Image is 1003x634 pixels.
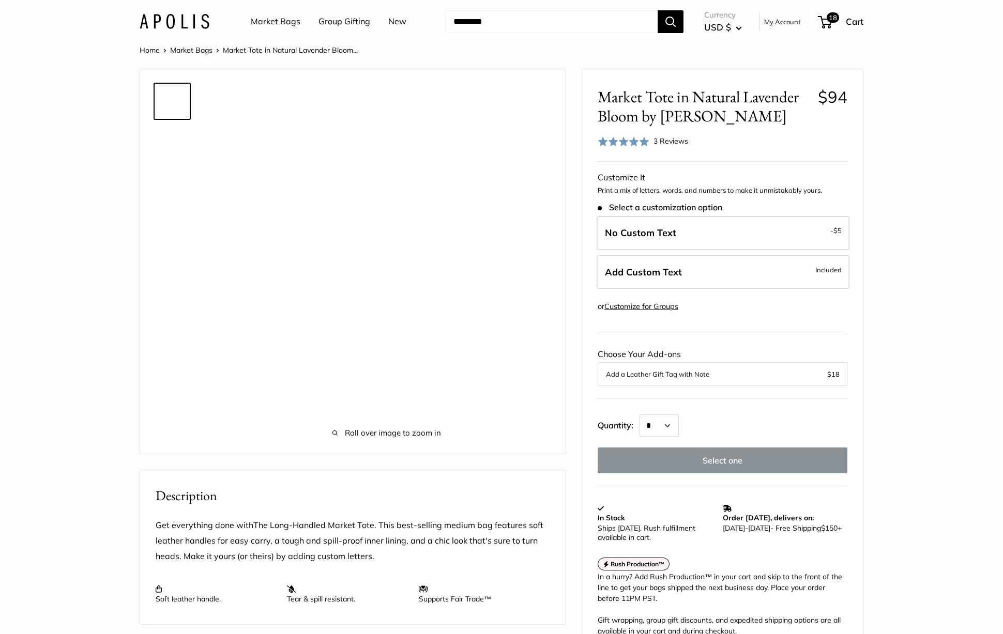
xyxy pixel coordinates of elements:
a: Market Tote in Natural Lavender Bloom by Amy Logsdon [154,331,191,368]
span: Cart [846,16,863,27]
input: Search... [445,10,658,33]
p: Print a mix of letters, words, and numbers to make it unmistakably yours. [598,185,847,196]
span: Included [815,264,842,276]
label: Leave Blank [597,216,849,250]
p: Get everything done with The Long-Handled Market Tote. This best-selling medium bag features soft... [156,518,550,564]
p: Soft leather handle. [156,585,277,604]
a: Market Tote in Natural Lavender Bloom by Amy Logsdon [154,165,191,203]
span: $5 [833,226,842,235]
span: $150 [821,523,838,533]
a: Market Bags [251,14,300,29]
span: Select a customization option [598,203,722,212]
span: [DATE] [748,523,770,533]
a: Market Tote in Natural Lavender Bloom by Amy Logsdon [154,248,191,285]
a: Group Gifting [318,14,370,29]
a: 18 Cart [819,13,863,30]
span: Market Tote in Natural Lavender Bloom... [223,45,358,55]
span: Add Custom Text [605,266,682,278]
strong: In Stock [598,513,625,522]
a: Customize for Groups [604,302,678,311]
p: Tear & spill resistant. [287,585,408,604]
span: 3 Reviews [654,136,688,146]
img: Apolis [140,14,209,29]
p: - Free Shipping + [723,523,843,533]
span: No Custom Text [605,227,676,239]
p: Ships [DATE]. Rush fulfillment available in cart. [598,523,718,542]
strong: Order [DATE], delivers on: [723,513,814,522]
a: Market Tote in Natural Lavender Bloom by Amy Logsdon [154,83,191,120]
div: Choose Your Add-ons [598,347,847,386]
span: - [830,224,842,237]
span: Currency [704,8,742,22]
a: Market Bags [170,45,212,55]
span: - [745,523,748,533]
span: Market Tote in Natural Lavender Bloom by [PERSON_NAME] [598,87,810,126]
nav: Breadcrumb [140,43,358,57]
button: Add a Leather Gift Tag with Note [606,368,839,380]
button: USD $ [704,19,742,36]
h2: Description [156,486,550,506]
a: Market Tote in Natural Lavender Bloom by Amy Logsdon [154,124,191,161]
span: USD $ [704,22,731,33]
span: [DATE] [723,523,745,533]
label: Quantity: [598,411,640,437]
button: Search [658,10,683,33]
strong: Rush Production™ [611,560,665,568]
span: Roll over image to zoom in [223,426,550,440]
span: $94 [818,87,847,107]
p: Supports Fair Trade™ [419,585,540,604]
div: Customize It [598,170,847,185]
a: My Account [764,16,801,28]
div: or [598,300,678,314]
a: Home [140,45,160,55]
a: Market Tote in Natural Lavender Bloom by Amy Logsdon [154,207,191,244]
label: Add Custom Text [597,255,849,289]
span: $18 [827,370,840,378]
a: New [388,14,406,29]
a: Market Tote in Natural Lavender Bloom by Amy Logsdon [154,372,191,409]
a: Market Tote in Natural Lavender Bloom by Amy Logsdon [154,289,191,327]
span: 18 [827,12,839,23]
button: Select one [598,447,847,473]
